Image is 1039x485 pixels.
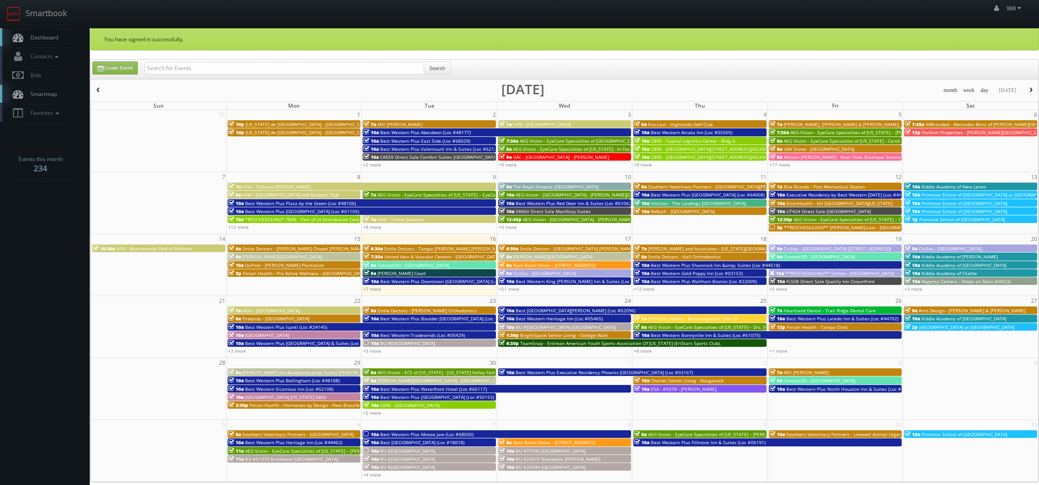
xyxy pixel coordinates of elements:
[377,216,424,223] span: HGV - Tahoe Seasons
[364,386,379,392] span: 10a
[364,278,379,284] span: 10a
[905,431,920,437] span: 10a
[648,324,912,330] span: AEG Vision - EyeCare Specialties of [US_STATE] – Drs. [PERSON_NAME] and [PERSON_NAME]-Ost and Ass...
[380,386,487,392] span: Best Western Plus Waterfront Hotel (Loc #66117)
[523,216,651,223] span: AEG Vision - [GEOGRAPHIC_DATA] - [PERSON_NAME] Cypress
[364,129,379,135] span: 10a
[242,192,339,198] span: HGV - [GEOGRAPHIC_DATA] and Racquet Club
[228,208,244,214] span: 10a
[380,402,439,408] span: CBRE - [GEOGRAPHIC_DATA]
[770,270,784,276] span: 10a
[499,192,514,198] span: 10a
[634,245,647,252] span: 7a
[770,146,782,152] span: 8a
[905,184,920,190] span: 10a
[651,386,716,392] span: ESA - #9378 - [PERSON_NAME]
[770,278,785,284] span: 10a
[363,410,381,416] a: +2 more
[499,216,522,223] span: 12:45p
[363,224,381,230] a: +8 more
[384,245,536,252] span: Smile Doctors - Tampa [PERSON_NAME] [PERSON_NAME] Orthodontics
[784,307,876,314] span: Heartland Dental - Trail Ridge Dental Care
[516,315,603,322] span: Best Western Heritage Inn (Loc #05465)
[513,184,598,190] span: The Royal Sonesta [GEOGRAPHIC_DATA]
[790,129,945,135] span: AEG Vision - EyeCare Specialties of [US_STATE] – [PERSON_NAME] Vision
[228,324,244,330] span: 10a
[228,369,241,376] span: 8a
[516,200,633,206] span: Best Western Plus Red Deer Inn & Suites (Loc #61062)
[516,464,585,470] span: BU #24394 [GEOGRAPHIC_DATA]
[499,340,519,346] span: 6:30p
[634,253,647,260] span: 8a
[770,129,789,135] span: 7:30a
[364,121,376,127] span: 7a
[651,129,732,135] span: Best Western Arcata Inn (Loc #05505)
[380,278,518,284] span: Best Western Plus Downtown [GEOGRAPHIC_DATA] (Loc #48199)
[516,192,670,198] span: AEG Vision - [GEOGRAPHIC_DATA] - [PERSON_NAME][GEOGRAPHIC_DATA]
[634,200,649,206] span: 10a
[499,245,518,252] span: 6:30a
[228,439,244,446] span: 10a
[634,315,647,322] span: 7a
[786,200,892,206] span: ScionHealth - KH [GEOGRAPHIC_DATA][US_STATE]
[634,270,649,276] span: 10a
[242,307,300,314] span: HGV - [GEOGRAPHIC_DATA]
[228,402,248,408] span: 3:30p
[786,386,916,392] span: Best Western Plus North Houston Inn & Suites (Loc #44475)
[380,332,465,338] span: Best Western Tradewinds (Loc #05429)
[921,208,1007,214] span: Primrose School of [GEOGRAPHIC_DATA]
[516,307,636,314] span: Best [GEOGRAPHIC_DATA][PERSON_NAME] (Loc #62096)
[770,192,785,198] span: 10a
[786,431,965,437] span: Southern Veterinary Partners - Livewell Animal Urgent Care of [GEOGRAPHIC_DATA]
[26,109,61,117] span: Favorites
[364,369,376,376] span: 8a
[380,138,470,144] span: Best Western Plus East Side (Loc #68029)
[786,278,875,284] span: FL508 Direct Sale Quality Inn Oceanfront
[246,121,369,127] span: [US_STATE] de [GEOGRAPHIC_DATA] - [GEOGRAPHIC_DATA]
[919,307,1026,314] span: Arris Design - [PERSON_NAME] & [PERSON_NAME]
[499,439,512,446] span: 8a
[242,369,374,376] span: [PERSON_NAME] Inn &amp;amp;amp; Suites [PERSON_NAME]
[634,324,647,330] span: 8a
[7,7,21,21] img: smartbook-logo.png
[499,200,514,206] span: 10a
[905,253,920,260] span: 10a
[784,224,924,231] span: **RESCHEDULING** [PERSON_NAME]-Last - [GEOGRAPHIC_DATA]
[634,146,649,152] span: 10a
[228,192,241,198] span: 9a
[499,270,512,276] span: 9a
[384,253,500,260] span: United Vein & Vascular Centers - [GEOGRAPHIC_DATA]
[648,253,721,260] span: Smile Doctors - Hall Orthodontics
[380,146,501,152] span: Best Western Plus Valemount Inn & Suites (Loc #62120)
[905,208,920,214] span: 10a
[793,216,952,223] span: AEG Vision - EyeCare Specialties of [US_STATE] – Cascade Family Eye Care
[905,129,921,135] span: 12p
[786,315,899,322] span: Best Western Plus Laredo Inn & Suites (Loc #44702)
[364,270,376,276] span: 9a
[770,253,782,260] span: 9a
[245,439,342,446] span: Best Western Plus Heritage Inn (Loc #44463)
[516,208,591,214] span: VA960 Direct Sale MainStay Suites
[499,184,512,190] span: 9a
[228,129,244,135] span: 10p
[499,286,519,292] a: +21 more
[116,245,192,252] span: HGV - Beachwoods Partial Reshoot
[228,377,244,384] span: 10a
[26,34,58,41] span: Dashboard
[513,154,609,160] span: GAC - [GEOGRAPHIC_DATA] - [PERSON_NAME]
[424,61,451,75] button: Search
[905,315,920,322] span: 10a
[648,315,738,322] span: [PERSON_NAME] - Bloomingdale's 59th St
[364,245,383,252] span: 6:30a
[380,448,435,454] span: BU #[GEOGRAPHIC_DATA]
[905,307,917,314] span: 9a
[363,348,381,354] a: +5 more
[245,377,340,384] span: Best Western Plus Bellingham (Loc #48188)
[364,340,379,346] span: 10a
[243,270,367,276] span: Forum Health - Pro Active Wellness - [GEOGRAPHIC_DATA]
[364,253,383,260] span: 7:30a
[228,394,244,400] span: 10a
[377,121,422,127] span: MSI [PERSON_NAME]
[634,332,649,338] span: 10a
[513,262,595,268] span: Rack Room Shoes - [STREET_ADDRESS]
